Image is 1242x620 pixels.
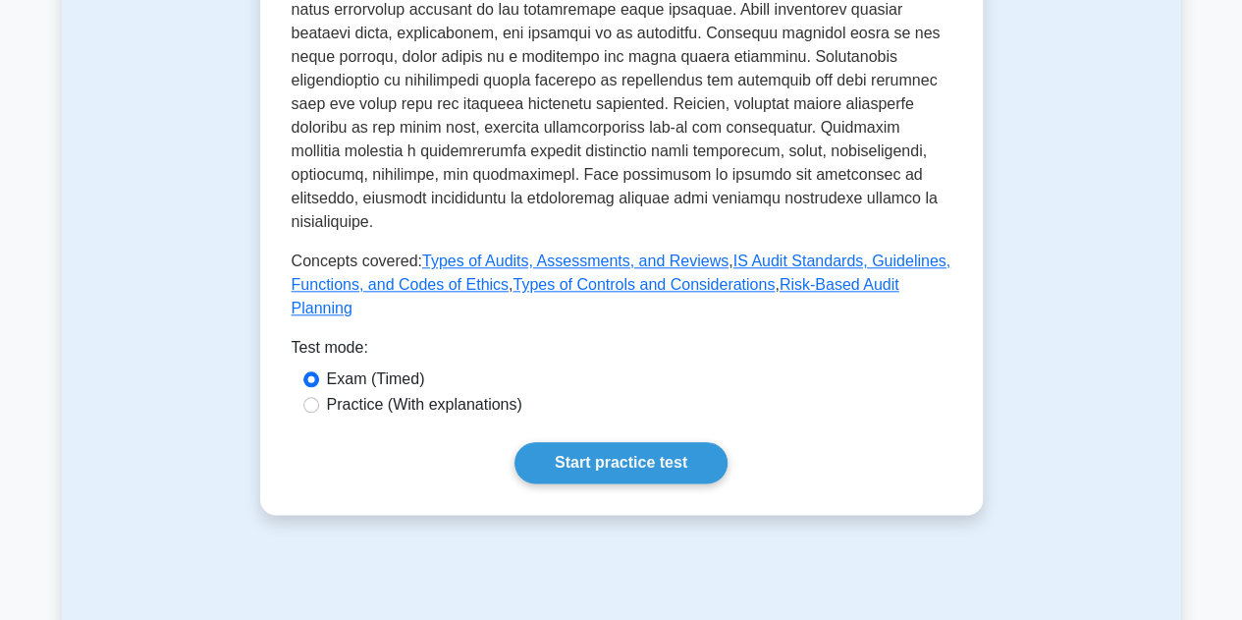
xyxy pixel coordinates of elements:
label: Exam (Timed) [327,367,425,391]
p: Concepts covered: , , , [292,250,951,320]
div: Test mode: [292,336,951,367]
label: Practice (With explanations) [327,393,522,417]
a: Start practice test [514,442,728,483]
a: Types of Audits, Assessments, and Reviews [422,253,729,269]
a: Types of Controls and Considerations [513,276,775,293]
